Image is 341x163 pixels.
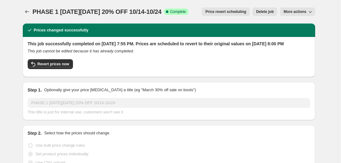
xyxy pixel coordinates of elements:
[256,9,274,14] span: Delete job
[202,7,250,16] button: Price revert scheduling
[34,27,89,33] h2: Prices changed successfully
[28,130,42,136] h2: Step 2.
[283,9,306,14] span: More actions
[252,7,277,16] button: Delete job
[36,152,89,156] span: Set product prices individually
[28,41,310,47] h2: This job successfully completed on [DATE] 7:55 PM. Prices are scheduled to revert to their origin...
[38,62,69,67] span: Revert prices now
[205,9,246,14] span: Price revert scheduling
[28,87,42,93] h2: Step 1.
[23,7,31,16] button: Price change jobs
[170,9,186,14] span: Complete
[280,7,315,16] button: More actions
[36,143,85,148] span: Use bulk price change rules
[28,110,123,114] span: This title is just for internal use, customers won't see it
[33,8,162,15] span: PHASE 1 [DATE][DATE] 20% OFF 10/14-10/24
[44,130,109,136] p: Select how the prices should change
[28,49,134,53] i: This job cannot be edited because it has already completed.
[44,87,196,93] p: Optionally give your price [MEDICAL_DATA] a title (eg "March 30% off sale on boots")
[28,98,310,108] input: 30% off holiday sale
[28,59,73,69] button: Revert prices now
